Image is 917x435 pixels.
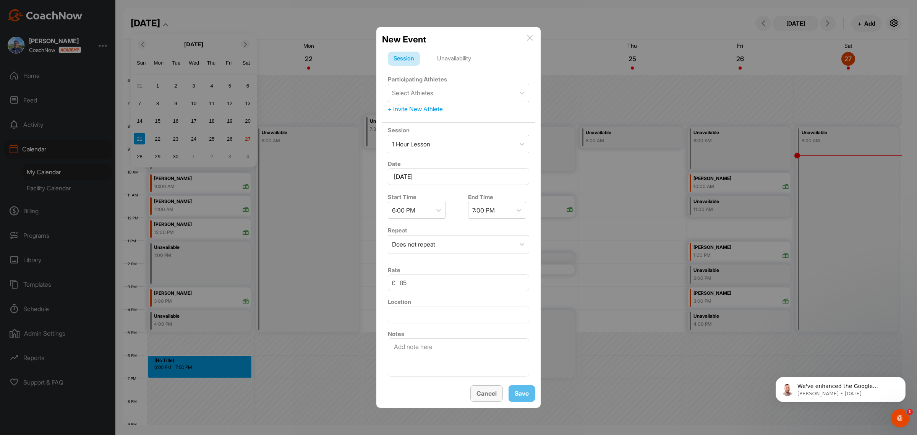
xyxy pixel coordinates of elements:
span: Save [515,390,529,397]
label: Date [388,160,401,167]
div: Session [388,52,420,66]
div: 6:00 PM [392,206,415,215]
span: We've enhanced the Google Calendar integration for a more seamless experience. If you haven't lin... [33,22,130,112]
label: Rate [388,266,400,274]
label: Start Time [388,193,416,201]
input: 0 [388,274,529,291]
iframe: Intercom notifications message [764,361,917,414]
div: Does not repeat [392,240,435,249]
label: Session [388,127,410,134]
label: Notes [388,330,404,338]
div: Select Athletes [392,88,433,97]
div: Unavailability [431,52,477,66]
label: Participating Athletes [388,76,447,83]
button: Cancel [470,385,503,402]
div: 1 Hour Lesson [392,140,430,149]
span: £ [392,278,395,287]
img: info [527,35,533,41]
input: Select Date [388,168,529,185]
span: 1 [907,409,913,415]
div: 7:00 PM [472,206,495,215]
label: End Time [468,193,493,201]
h2: New Event [382,33,426,46]
label: Location [388,298,411,305]
div: + Invite New Athlete [388,104,529,114]
p: Message from Alex, sent 1d ago [33,29,132,36]
label: Repeat [388,227,407,234]
iframe: Intercom live chat [891,409,909,427]
span: Cancel [476,390,497,397]
button: Save [509,385,535,402]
